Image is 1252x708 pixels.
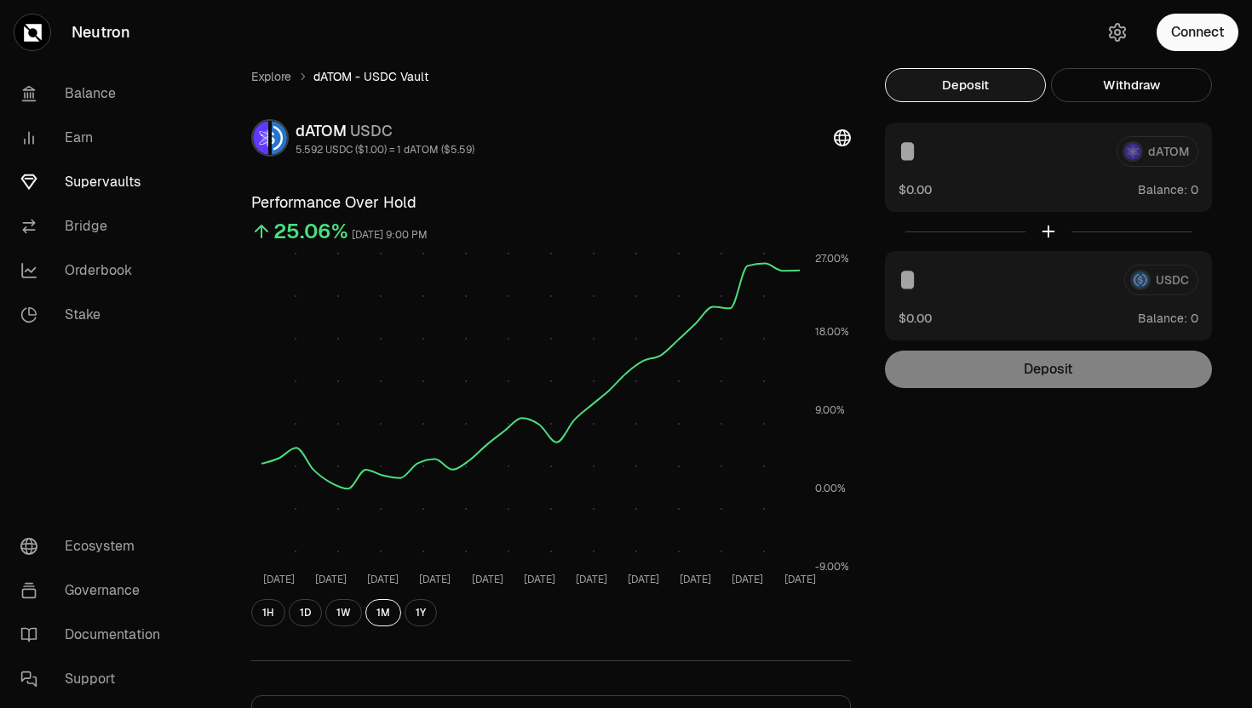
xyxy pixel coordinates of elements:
tspan: [DATE] [732,573,763,586]
button: 1W [325,599,362,626]
span: Balance: [1138,181,1187,198]
tspan: 18.00% [815,325,849,339]
tspan: [DATE] [576,573,607,586]
nav: breadcrumb [251,68,851,85]
button: $0.00 [899,309,932,327]
tspan: [DATE] [680,573,711,586]
div: 25.06% [273,218,348,245]
a: Earn [7,116,184,160]
button: 1D [289,599,322,626]
tspan: [DATE] [524,573,555,586]
button: Withdraw [1051,68,1212,102]
span: dATOM - USDC Vault [313,68,428,85]
a: Ecosystem [7,524,184,568]
a: Support [7,657,184,701]
button: Deposit [885,68,1046,102]
tspan: [DATE] [315,573,347,586]
tspan: [DATE] [419,573,451,586]
a: Stake [7,293,184,337]
a: Explore [251,68,291,85]
span: Balance: [1138,310,1187,327]
a: Balance [7,71,184,116]
tspan: [DATE] [628,573,659,586]
img: USDC Logo [272,121,287,155]
img: dATOM Logo [253,121,268,155]
tspan: [DATE] [367,573,399,586]
tspan: [DATE] [472,573,503,586]
div: [DATE] 9:00 PM [352,226,428,245]
a: Supervaults [7,160,184,204]
a: Documentation [7,613,184,657]
button: 1H [251,599,285,626]
div: dATOM [296,119,474,143]
a: Orderbook [7,248,184,293]
tspan: [DATE] [784,573,816,586]
tspan: -9.00% [815,560,849,574]
div: 5.592 USDC ($1.00) = 1 dATOM ($5.59) [296,143,474,157]
button: 1M [365,599,401,626]
span: USDC [350,121,393,140]
h3: Performance Over Hold [251,191,851,214]
a: Governance [7,568,184,613]
tspan: 9.00% [815,403,845,417]
button: 1Y [405,599,437,626]
button: $0.00 [899,180,932,198]
tspan: [DATE] [263,573,295,586]
a: Bridge [7,204,184,248]
button: Connect [1157,14,1238,51]
tspan: 27.00% [815,252,849,265]
tspan: 0.00% [815,482,846,495]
